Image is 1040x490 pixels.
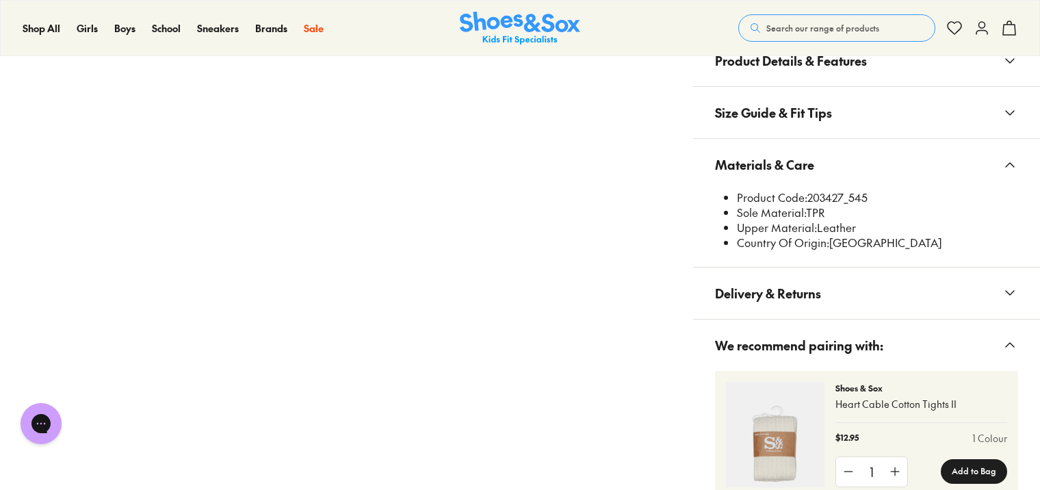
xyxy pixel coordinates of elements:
[737,220,1018,235] li: Leather
[460,12,580,45] a: Shoes & Sox
[737,235,1018,250] li: [GEOGRAPHIC_DATA]
[304,21,324,36] a: Sale
[77,21,98,35] span: Girls
[114,21,135,35] span: Boys
[693,87,1040,138] button: Size Guide & Fit Tips
[23,21,60,36] a: Shop All
[197,21,239,35] span: Sneakers
[737,205,806,220] span: Sole Material:
[835,382,1007,394] p: Shoes & Sox
[693,320,1040,371] button: We recommend pairing with:
[737,205,1018,220] li: TPR
[737,190,807,205] span: Product Code:
[835,397,1007,411] p: Heart Cable Cotton Tights II
[737,220,817,235] span: Upper Material:
[737,235,829,250] span: Country Of Origin:
[766,22,879,34] span: Search our range of products
[255,21,287,36] a: Brands
[861,457,883,487] div: 1
[715,144,814,185] span: Materials & Care
[255,21,287,35] span: Brands
[197,21,239,36] a: Sneakers
[114,21,135,36] a: Boys
[737,190,1018,205] li: 203427_545
[726,382,824,487] img: 4-380965_1
[715,273,821,313] span: Delivery & Returns
[14,398,68,449] iframe: Gorgias live chat messenger
[693,139,1040,190] button: Materials & Care
[715,325,883,365] span: We recommend pairing with:
[693,268,1040,319] button: Delivery & Returns
[23,21,60,35] span: Shop All
[77,21,98,36] a: Girls
[693,35,1040,86] button: Product Details & Features
[835,431,859,446] p: $12.95
[941,459,1007,484] button: Add to Bag
[715,92,832,133] span: Size Guide & Fit Tips
[460,12,580,45] img: SNS_Logo_Responsive.svg
[972,431,1007,446] a: 1 Colour
[152,21,181,35] span: School
[738,14,935,42] button: Search our range of products
[715,40,867,81] span: Product Details & Features
[304,21,324,35] span: Sale
[152,21,181,36] a: School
